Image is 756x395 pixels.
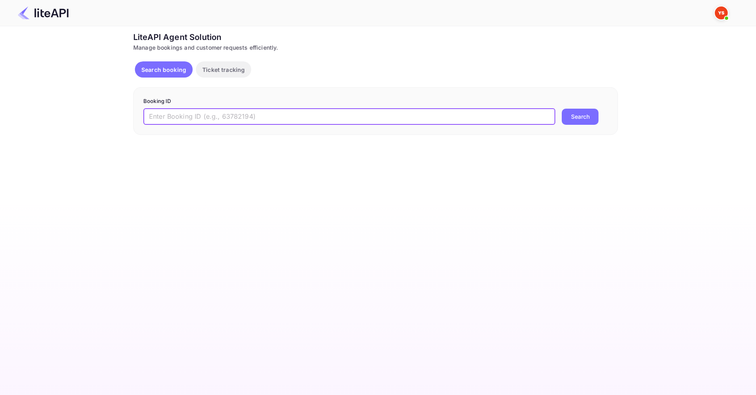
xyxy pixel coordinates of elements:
img: LiteAPI Logo [18,6,69,19]
div: LiteAPI Agent Solution [133,31,618,43]
input: Enter Booking ID (e.g., 63782194) [143,109,555,125]
p: Ticket tracking [202,65,245,74]
p: Search booking [141,65,186,74]
img: Yandex Support [715,6,728,19]
p: Booking ID [143,97,608,105]
div: Manage bookings and customer requests efficiently. [133,43,618,52]
button: Search [562,109,598,125]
